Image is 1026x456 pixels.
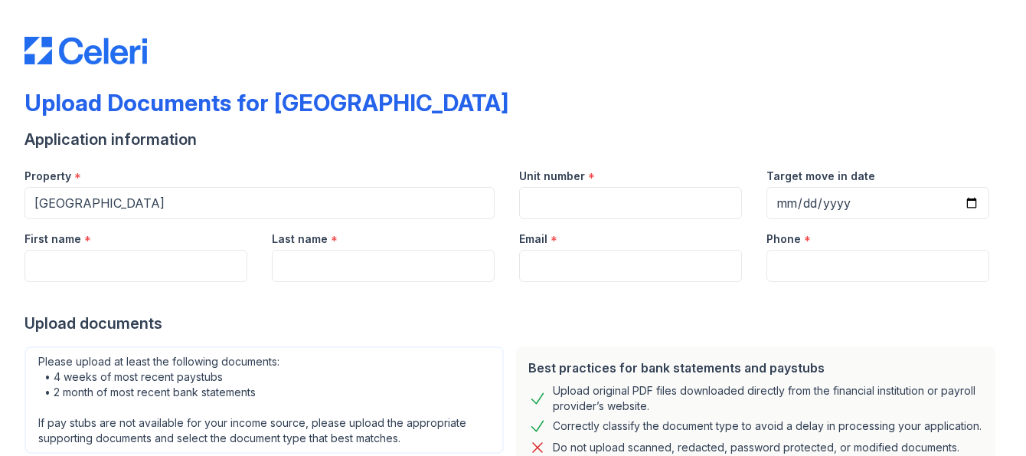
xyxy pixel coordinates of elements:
label: Target move in date [766,169,875,184]
label: Unit number [519,169,585,184]
label: Phone [766,231,801,247]
div: Application information [25,129,1001,150]
div: Best practices for bank statements and paystubs [528,359,983,377]
div: Upload documents [25,313,1001,334]
div: Upload Documents for [GEOGRAPHIC_DATA] [25,89,508,116]
label: Email [519,231,547,247]
label: First name [25,231,81,247]
img: CE_Logo_Blue-a8612792a0a2168367f1c8372b55b34899dd931a85d93a1a3d3e32e68fde9ad4.png [25,37,147,64]
label: Last name [272,231,328,247]
div: Upload original PDF files downloaded directly from the financial institution or payroll provider’... [553,383,983,414]
div: Please upload at least the following documents: • 4 weeks of most recent paystubs • 2 month of mo... [25,346,504,454]
label: Property [25,169,71,184]
div: Correctly classify the document type to avoid a delay in processing your application. [553,417,982,435]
